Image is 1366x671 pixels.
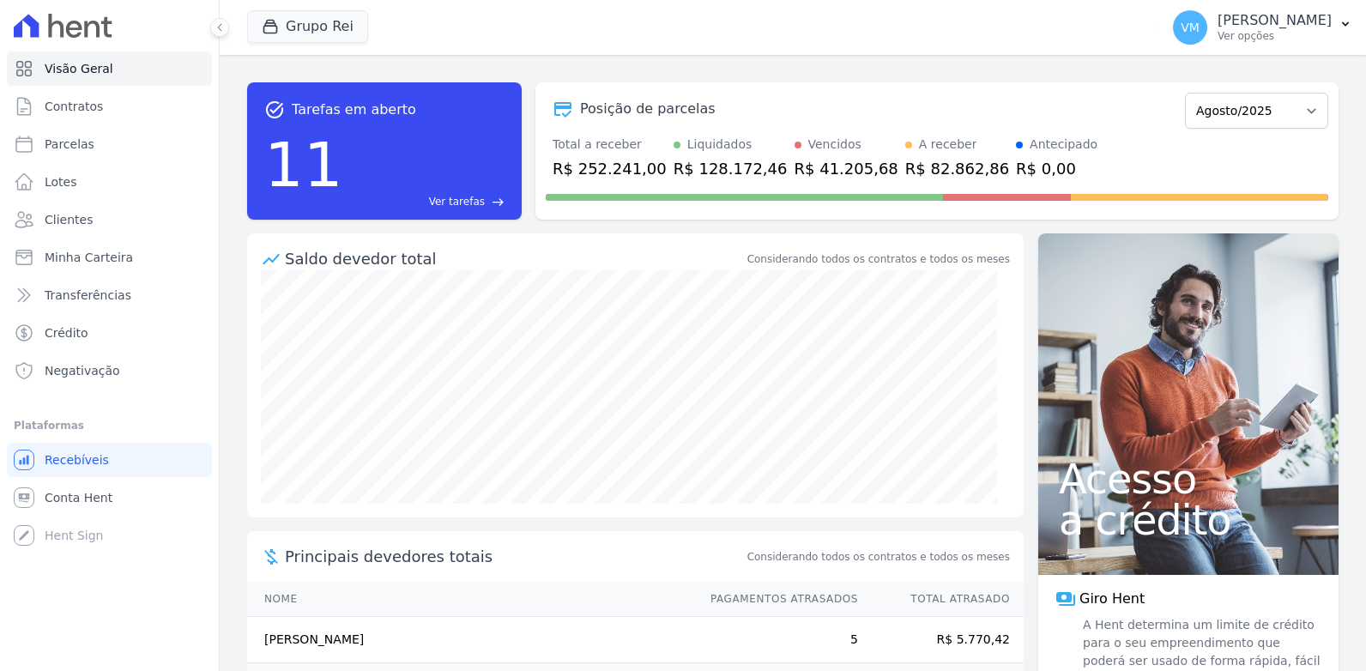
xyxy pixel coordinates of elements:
[247,617,694,663] td: [PERSON_NAME]
[7,51,212,86] a: Visão Geral
[7,354,212,388] a: Negativação
[1059,499,1318,541] span: a crédito
[247,582,694,617] th: Nome
[553,136,667,154] div: Total a receber
[492,196,505,209] span: east
[747,549,1010,565] span: Considerando todos os contratos e todos os meses
[247,10,368,43] button: Grupo Rei
[7,240,212,275] a: Minha Carteira
[45,287,131,304] span: Transferências
[45,451,109,468] span: Recebíveis
[45,173,77,190] span: Lotes
[1159,3,1366,51] button: VM [PERSON_NAME] Ver opções
[7,127,212,161] a: Parcelas
[1016,157,1097,180] div: R$ 0,00
[859,582,1024,617] th: Total Atrasado
[7,443,212,477] a: Recebíveis
[45,98,103,115] span: Contratos
[1218,12,1332,29] p: [PERSON_NAME]
[859,617,1024,663] td: R$ 5.770,42
[1218,29,1332,43] p: Ver opções
[7,481,212,515] a: Conta Hent
[7,165,212,199] a: Lotes
[553,157,667,180] div: R$ 252.241,00
[350,194,505,209] a: Ver tarefas east
[694,617,859,663] td: 5
[264,120,343,209] div: 11
[905,157,1009,180] div: R$ 82.862,86
[285,545,744,568] span: Principais devedores totais
[919,136,977,154] div: A receber
[45,136,94,153] span: Parcelas
[1181,21,1200,33] span: VM
[1079,589,1145,609] span: Giro Hent
[580,99,716,119] div: Posição de parcelas
[45,211,93,228] span: Clientes
[45,489,112,506] span: Conta Hent
[429,194,485,209] span: Ver tarefas
[795,157,898,180] div: R$ 41.205,68
[14,415,205,436] div: Plataformas
[292,100,416,120] span: Tarefas em aberto
[687,136,753,154] div: Liquidados
[45,362,120,379] span: Negativação
[1030,136,1097,154] div: Antecipado
[45,324,88,342] span: Crédito
[7,278,212,312] a: Transferências
[264,100,285,120] span: task_alt
[45,60,113,77] span: Visão Geral
[674,157,788,180] div: R$ 128.172,46
[7,89,212,124] a: Contratos
[45,249,133,266] span: Minha Carteira
[7,316,212,350] a: Crédito
[7,203,212,237] a: Clientes
[694,582,859,617] th: Pagamentos Atrasados
[808,136,861,154] div: Vencidos
[747,251,1010,267] div: Considerando todos os contratos e todos os meses
[285,247,744,270] div: Saldo devedor total
[1059,458,1318,499] span: Acesso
